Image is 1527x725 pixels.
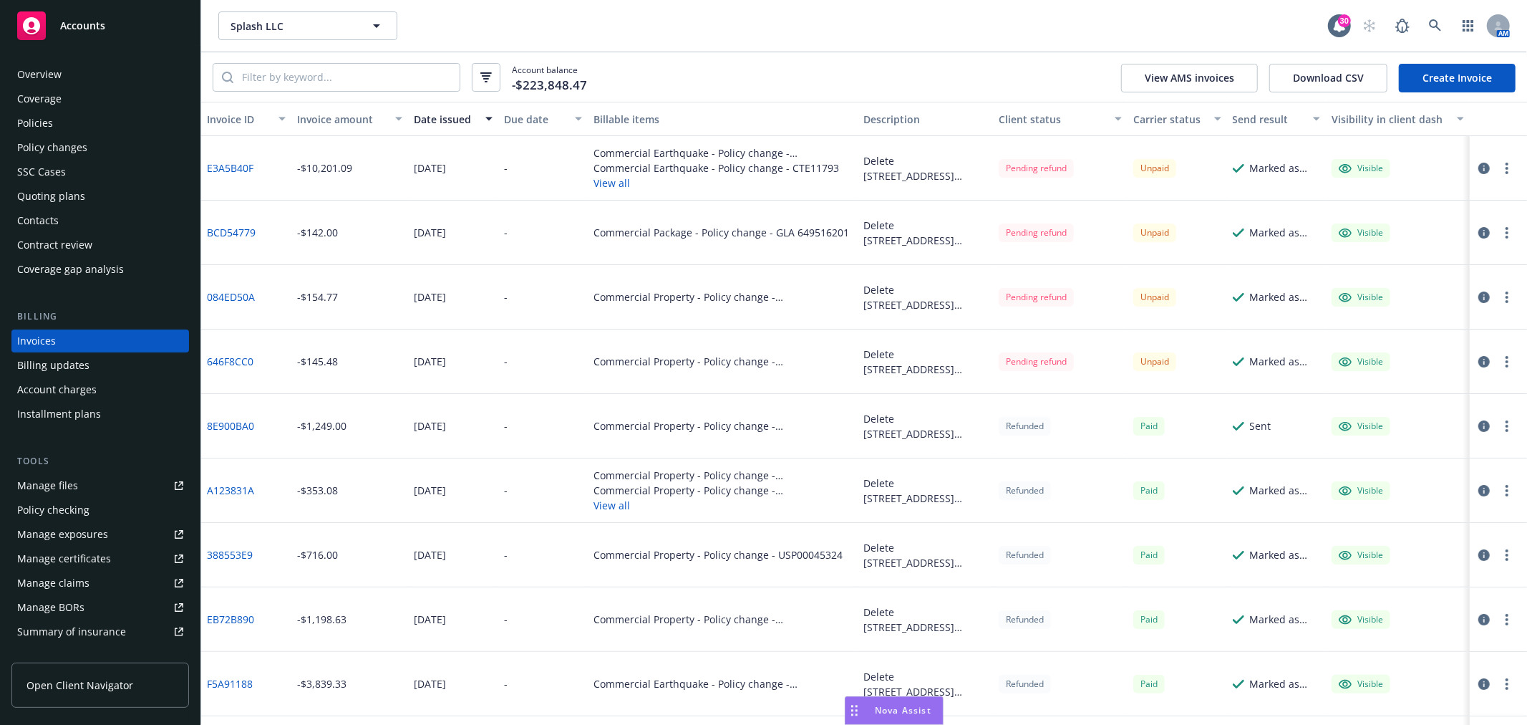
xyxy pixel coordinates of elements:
div: Paid [1133,417,1165,435]
div: Delete [STREET_ADDRESS] Locations Eff [DATE]- Allrisk [863,411,987,441]
div: Summary of insurance [17,620,126,643]
a: Coverage gap analysis [11,258,189,281]
a: Invoices [11,330,189,352]
div: Coverage gap analysis [17,258,124,281]
a: Quoting plans [11,185,189,208]
div: Paid [1133,546,1165,564]
a: Manage exposures [11,523,189,546]
div: [DATE] [414,289,446,304]
span: Account balance [512,64,587,90]
button: Carrier status [1128,102,1226,136]
div: Billable items [593,112,852,127]
div: [DATE] [414,160,446,176]
div: Invoice amount [297,112,387,127]
a: Summary of insurance [11,620,189,643]
div: SSC Cases [17,160,66,183]
div: Billing [11,309,189,324]
a: Manage files [11,474,189,497]
div: Marked as sent [1250,547,1320,562]
div: [DATE] [414,612,446,627]
div: Commercial Package - Policy change - GLA 649516201 [593,225,849,240]
div: Policies [17,112,53,135]
div: Visible [1339,549,1383,562]
div: -$3,839.33 [297,676,346,691]
a: Report a Bug [1388,11,1417,40]
div: Client status [999,112,1107,127]
button: Visibility in client dash [1326,102,1470,136]
div: Contacts [17,209,59,232]
div: Marked as sent [1250,676,1320,691]
div: Manage exposures [17,523,108,546]
div: -$1,198.63 [297,612,346,627]
a: Policy checking [11,499,189,522]
button: Invoice ID [201,102,291,136]
div: - [504,483,508,498]
div: Visible [1339,291,1383,304]
a: Contacts [11,209,189,232]
div: Visible [1339,420,1383,433]
button: Send result [1227,102,1326,136]
div: Policy changes [17,136,87,159]
div: Visible [1339,678,1383,691]
div: -$10,201.09 [297,160,352,176]
div: Visible [1339,613,1383,626]
a: Create Invoice [1399,64,1516,92]
div: Drag to move [845,697,863,724]
div: Quoting plans [17,185,85,208]
div: Manage files [17,474,78,497]
button: Due date [498,102,588,136]
div: [DATE] [414,483,446,498]
div: Carrier status [1133,112,1205,127]
div: [DATE] [414,418,446,433]
a: Policies [11,112,189,135]
div: Date issued [414,112,477,127]
a: Installment plans [11,403,189,426]
a: BCD54779 [207,225,256,240]
div: Paid [1133,610,1165,628]
div: Refunded [999,546,1051,564]
a: F5A91188 [207,676,253,691]
div: - [504,547,508,562]
div: Delete [STREET_ADDRESS] Locations Eff [DATE] [863,347,987,377]
div: Pending refund [999,224,1074,241]
a: 388553E9 [207,547,253,562]
div: Commercial Property - Policy change - B128416688W24 [593,483,852,498]
div: Refunded [999,417,1051,435]
input: Filter by keyword... [233,64,460,91]
div: Tools [11,454,189,469]
a: Start snowing [1355,11,1384,40]
div: Marked as sent [1250,612,1320,627]
div: Paid [1133,675,1165,693]
a: Overview [11,63,189,86]
div: Marked as sent [1250,289,1320,304]
button: Description [858,102,993,136]
div: -$154.77 [297,289,338,304]
a: E3A5B40F [207,160,253,176]
div: Paid [1133,481,1165,499]
div: Commercial Earthquake - Policy change - ESP100113305 [593,145,852,160]
a: A123831A [207,483,254,498]
div: Refunded [999,481,1051,499]
button: View all [593,176,852,191]
div: Due date [504,112,567,127]
a: Billing updates [11,354,189,377]
div: Commercial Earthquake - Policy change - 42PRP00043811 [593,676,852,691]
a: SSC Cases [11,160,189,183]
div: Pending refund [999,352,1074,370]
div: - [504,289,508,304]
div: Send result [1233,112,1304,127]
div: Commercial Property - Policy change - B128429614W24 [593,468,852,483]
div: - [504,612,508,627]
div: Invoices [17,330,56,352]
div: Policy checking [17,499,89,522]
div: Pending refund [999,288,1074,306]
div: Commercial Property - Policy change - USP00045324 [593,547,843,562]
div: Overview [17,63,62,86]
button: Nova Assist [845,696,944,725]
div: [DATE] [414,354,446,369]
div: -$142.00 [297,225,338,240]
div: Commercial Property - Policy change - MAUD37442173010 [593,418,852,433]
